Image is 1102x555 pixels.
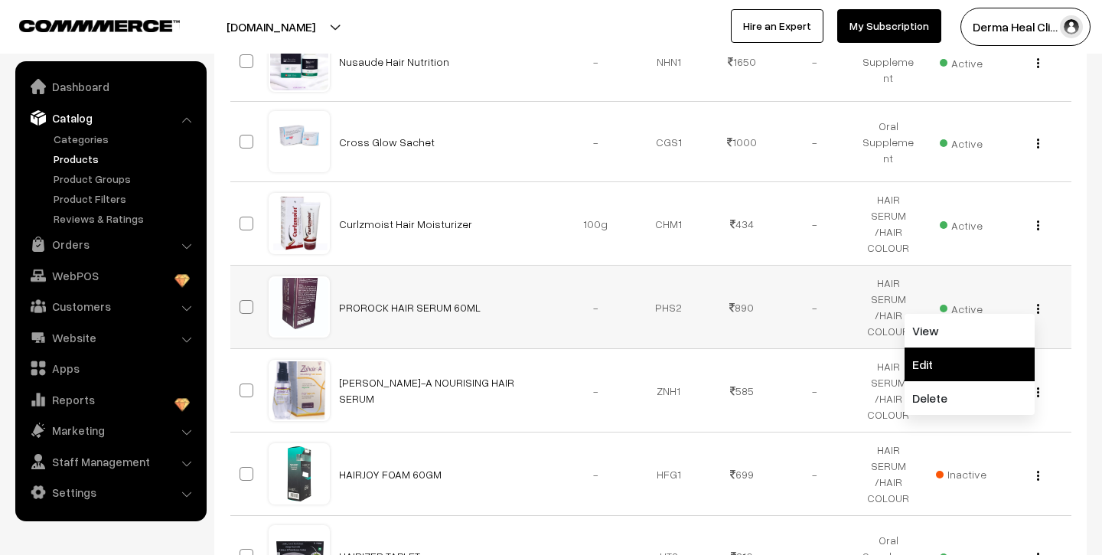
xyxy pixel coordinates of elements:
td: - [559,266,633,349]
td: - [778,433,852,516]
img: Menu [1037,139,1039,149]
td: - [559,102,633,182]
a: My Subscription [837,9,941,43]
td: HAIR SERUM /HAIR COLOUR [852,182,925,266]
a: Website [19,324,201,351]
td: - [559,433,633,516]
td: - [778,266,852,349]
td: ZNH1 [632,349,706,433]
td: 434 [706,182,779,266]
a: Products [50,151,201,167]
td: 699 [706,433,779,516]
a: [PERSON_NAME]-A NOURISING HAIR SERUM [339,376,514,405]
img: Menu [1037,220,1039,230]
a: Apps [19,354,201,382]
a: Curlzmoist Hair Moisturizer [339,217,472,230]
td: - [778,182,852,266]
a: HAIRJOY FOAM 60GM [339,468,442,481]
td: 1650 [706,21,779,102]
img: Menu [1037,58,1039,68]
a: COMMMERCE [19,15,153,34]
td: Oral Supplement [852,21,925,102]
span: Active [940,51,983,71]
a: Customers [19,292,201,320]
a: Nusaude Hair Nutrition [339,55,449,68]
td: 1000 [706,102,779,182]
td: PHS2 [632,266,706,349]
a: Reviews & Ratings [50,211,201,227]
a: Staff Management [19,448,201,475]
td: 890 [706,266,779,349]
td: NHN1 [632,21,706,102]
span: Active [940,297,983,317]
td: - [778,349,852,433]
img: COMMMERCE [19,20,180,31]
img: Menu [1037,471,1039,481]
a: Product Groups [50,171,201,187]
span: Inactive [936,466,986,482]
a: WebPOS [19,262,201,289]
td: CHM1 [632,182,706,266]
img: user [1060,15,1083,38]
td: 585 [706,349,779,433]
td: Oral Supplement [852,102,925,182]
span: Active [940,214,983,233]
a: Edit [905,348,1035,381]
span: Active [940,132,983,152]
a: Hire an Expert [731,9,823,43]
a: Categories [50,131,201,147]
td: HAIR SERUM /HAIR COLOUR [852,433,925,516]
a: Catalog [19,104,201,132]
td: CGS1 [632,102,706,182]
a: PROROCK HAIR SERUM 60ML [339,301,481,314]
img: Menu [1037,304,1039,314]
a: Product Filters [50,191,201,207]
td: HAIR SERUM /HAIR COLOUR [852,349,925,433]
img: Menu [1037,387,1039,397]
td: HFG1 [632,433,706,516]
td: - [778,102,852,182]
a: Cross Glow Sachet [339,135,435,149]
td: - [559,21,633,102]
td: - [559,349,633,433]
a: Orders [19,230,201,258]
a: View [905,314,1035,348]
a: Settings [19,478,201,506]
a: Marketing [19,416,201,444]
td: HAIR SERUM /HAIR COLOUR [852,266,925,349]
td: - [778,21,852,102]
td: 100g [559,182,633,266]
a: Delete [905,381,1035,415]
button: Derma Heal Cli… [960,8,1091,46]
a: Dashboard [19,73,201,100]
a: Reports [19,386,201,413]
button: [DOMAIN_NAME] [173,8,369,46]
